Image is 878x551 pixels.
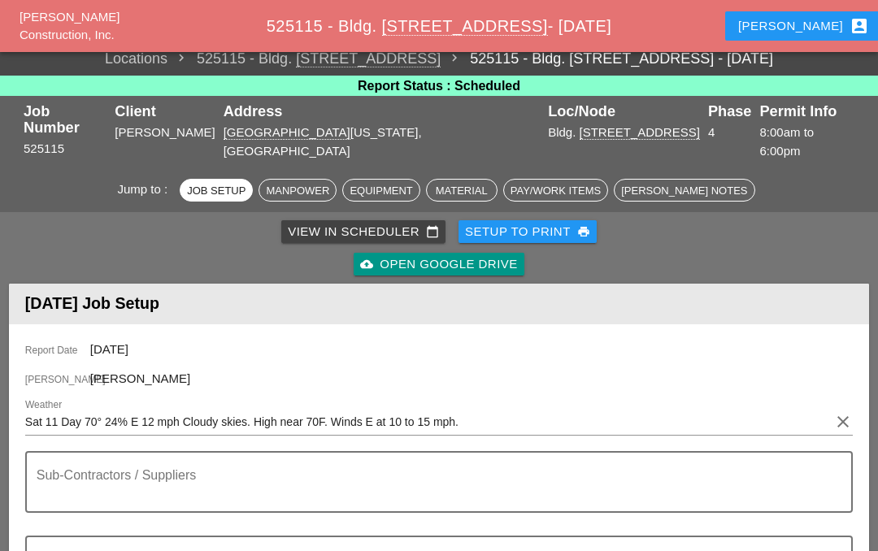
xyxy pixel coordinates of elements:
button: Manpower [259,179,337,202]
div: 8:00am to 6:00pm [759,124,854,160]
button: Pay/Work Items [503,179,608,202]
div: Address [224,103,541,119]
div: [PERSON_NAME] [115,124,215,142]
a: Open Google Drive [354,253,524,275]
div: Equipment [350,183,412,199]
span: Jump to : [117,182,174,196]
a: 525115 - Bldg. [STREET_ADDRESS] - [DATE] [441,48,773,70]
i: print [577,225,590,238]
div: Material [433,183,490,199]
a: Locations [105,48,167,70]
a: View in Scheduler [281,220,446,243]
i: account_box [850,16,869,36]
div: Open Google Drive [360,255,517,274]
div: Job Setup [187,183,246,199]
input: Weather [25,409,830,435]
textarea: Sub-Contractors / Suppliers [37,472,828,511]
button: Equipment [342,179,419,202]
div: Loc/Node [548,103,700,119]
div: View in Scheduler [288,223,439,241]
div: 525115 [24,140,106,158]
button: Job Setup [180,179,253,202]
a: [PERSON_NAME] Construction, Inc. [20,10,120,42]
i: cloud_upload [360,258,373,271]
div: [US_STATE], [GEOGRAPHIC_DATA] [224,124,541,160]
i: clear [833,412,853,432]
button: Material [426,179,498,202]
button: [PERSON_NAME] Notes [614,179,754,202]
div: [PERSON_NAME] Notes [621,183,747,199]
div: 4 [708,124,752,142]
span: [DATE] [90,342,128,356]
span: [PERSON_NAME] [90,371,190,385]
div: [PERSON_NAME] [738,16,869,36]
div: Job Number [24,103,106,136]
div: Manpower [266,183,329,199]
div: Pay/Work Items [511,183,601,199]
span: 525115 - Bldg. [167,48,441,70]
div: Phase [708,103,752,119]
div: Client [115,103,215,119]
button: Setup to Print [459,220,597,243]
div: Bldg. [548,124,700,142]
span: 525115 - Bldg. - [DATE] [267,17,611,36]
i: calendar_today [426,225,439,238]
span: Report Date [25,343,90,358]
span: [PERSON_NAME] [25,372,90,387]
div: Setup to Print [465,223,590,241]
div: Permit Info [759,103,854,119]
header: [DATE] Job Setup [9,284,869,323]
